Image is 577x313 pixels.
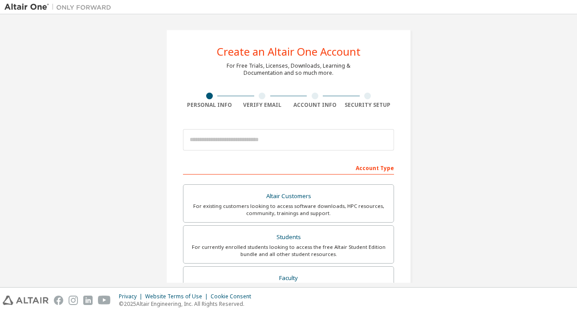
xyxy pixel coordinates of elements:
[211,293,256,300] div: Cookie Consent
[236,102,289,109] div: Verify Email
[69,296,78,305] img: instagram.svg
[183,160,394,175] div: Account Type
[83,296,93,305] img: linkedin.svg
[288,102,341,109] div: Account Info
[227,62,350,77] div: For Free Trials, Licenses, Downloads, Learning & Documentation and so much more.
[4,3,116,12] img: Altair One
[98,296,111,305] img: youtube.svg
[189,190,388,203] div: Altair Customers
[189,244,388,258] div: For currently enrolled students looking to access the free Altair Student Edition bundle and all ...
[145,293,211,300] div: Website Terms of Use
[341,102,394,109] div: Security Setup
[189,231,388,244] div: Students
[183,102,236,109] div: Personal Info
[54,296,63,305] img: facebook.svg
[119,293,145,300] div: Privacy
[119,300,256,308] p: © 2025 Altair Engineering, Inc. All Rights Reserved.
[189,272,388,285] div: Faculty
[189,203,388,217] div: For existing customers looking to access software downloads, HPC resources, community, trainings ...
[3,296,49,305] img: altair_logo.svg
[217,46,361,57] div: Create an Altair One Account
